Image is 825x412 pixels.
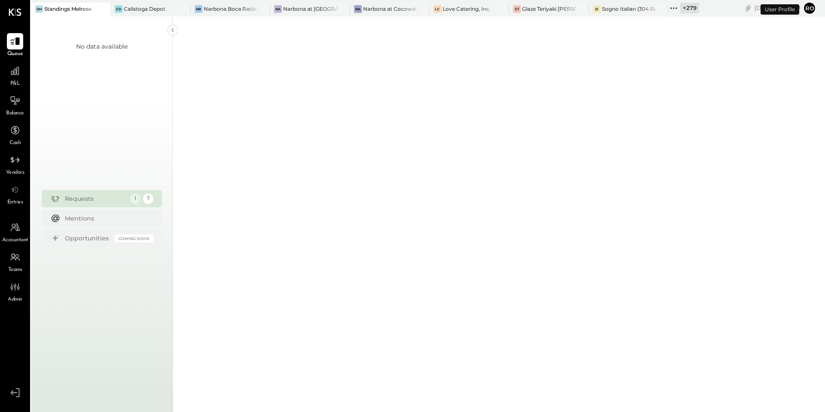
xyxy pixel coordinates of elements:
div: NB [195,5,202,13]
div: SM [35,5,43,13]
div: [DATE] [755,4,801,12]
a: P&L [0,63,30,88]
button: Ro [803,1,816,15]
div: Standings Melrose [44,5,92,12]
div: Na [274,5,282,13]
div: LC [434,5,441,13]
div: Narbona at [GEOGRAPHIC_DATA] LLC [283,5,336,12]
div: Coming Soon [115,234,153,243]
div: Narbona at Cocowalk LLC [363,5,416,12]
span: Teams [8,266,22,274]
a: Entries [0,181,30,206]
span: Entries [7,199,23,206]
a: Vendors [0,152,30,177]
div: No data available [76,42,128,51]
div: Glaze Teriyaki [PERSON_NAME] Street - [PERSON_NAME] River [PERSON_NAME] LLC [522,5,575,12]
span: P&L [10,80,20,88]
div: User Profile [761,4,799,15]
div: Calistoga Depot [124,5,165,12]
div: Mentions [65,214,149,223]
a: Admin [0,279,30,304]
a: Accountant [0,219,30,244]
div: Opportunities [65,234,110,243]
div: Narbona Boca Ratōn [204,5,257,12]
a: Balance [0,92,30,117]
div: GT [513,5,521,13]
a: Teams [0,249,30,274]
div: Sogno Italian (304 Restaurant) [602,5,655,12]
a: Queue [0,33,30,58]
span: Admin [8,296,22,304]
div: + 279 [680,3,699,13]
span: Cash [9,139,21,147]
div: SI [593,5,601,13]
div: 7 [143,194,153,204]
span: Vendors [6,169,24,177]
div: Na [354,5,362,13]
a: Cash [0,122,30,147]
div: 1 [130,194,141,204]
div: Requests [65,194,126,203]
span: Balance [6,110,24,117]
div: Love Catering, Inc. [443,5,491,12]
div: copy link [744,3,752,12]
span: Accountant [2,237,28,244]
div: CD [115,5,122,13]
span: Queue [7,50,23,58]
